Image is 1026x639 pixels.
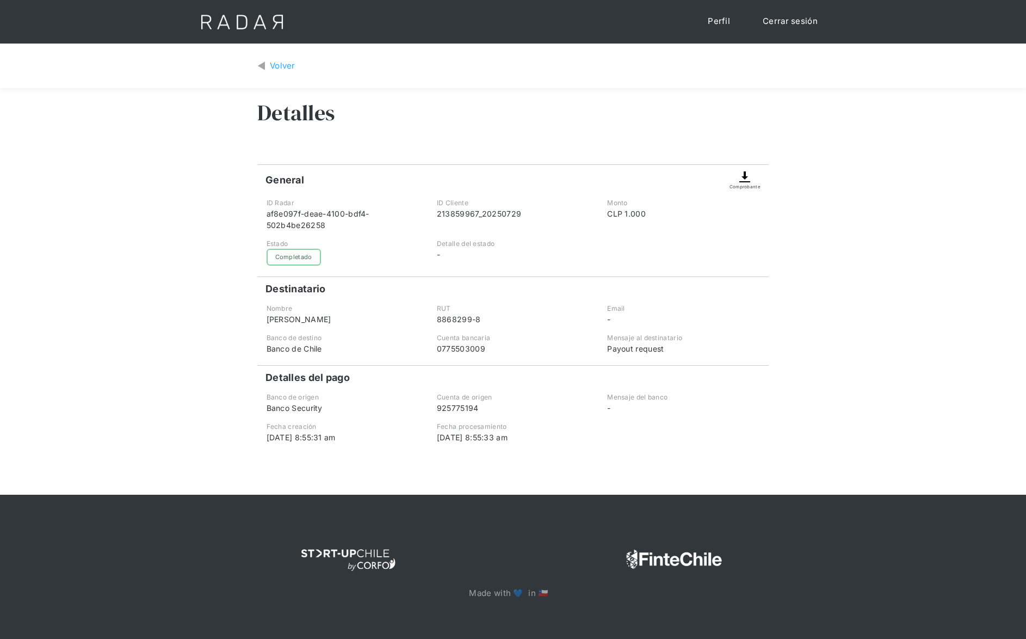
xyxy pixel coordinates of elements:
a: Volver [257,60,295,72]
div: af8e097f-deae-4100-bdf4-502b4be26258 [267,208,419,231]
h3: Detalles [257,99,335,126]
p: Made with 💙 in 🇨🇱 [469,587,557,600]
div: 213859967_20250729 [437,208,589,219]
div: Completado [267,249,321,266]
div: Banco de Chile [267,343,419,354]
div: Mensaje del banco [607,392,759,402]
div: Mensaje al destinatario [607,333,759,343]
h4: Detalles del pago [265,371,350,384]
div: Banco de destino [267,333,419,343]
div: Fecha creación [267,422,419,432]
div: Cuenta bancaria [437,333,589,343]
a: Perfil [697,11,741,32]
div: - [607,402,759,414]
div: Payout request [607,343,759,354]
h4: Destinatario [265,282,326,296]
h4: General [265,174,304,187]
div: [DATE] 8:55:33 am [437,432,589,443]
div: Banco de origen [267,392,419,402]
div: Detalle del estado [437,239,589,249]
div: Estado [267,239,419,249]
div: Fecha procesamiento [437,422,589,432]
div: [PERSON_NAME] [267,314,419,325]
div: 925775194 [437,402,589,414]
div: - [437,249,589,260]
div: Nombre [267,304,419,314]
div: Monto [607,198,759,208]
div: ID Radar [267,198,419,208]
div: Volver [270,60,295,72]
div: Banco Security [267,402,419,414]
div: Email [607,304,759,314]
div: - [607,314,759,325]
img: Descargar comprobante [738,170,751,183]
div: 0775503009 [437,343,589,354]
div: ID Cliente [437,198,589,208]
div: [DATE] 8:55:31 am [267,432,419,443]
div: Comprobante [730,183,761,190]
div: 8868299-8 [437,314,589,325]
a: Cerrar sesión [752,11,829,32]
div: CLP 1.000 [607,208,759,219]
div: Cuenta de origen [437,392,589,402]
div: RUT [437,304,589,314]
